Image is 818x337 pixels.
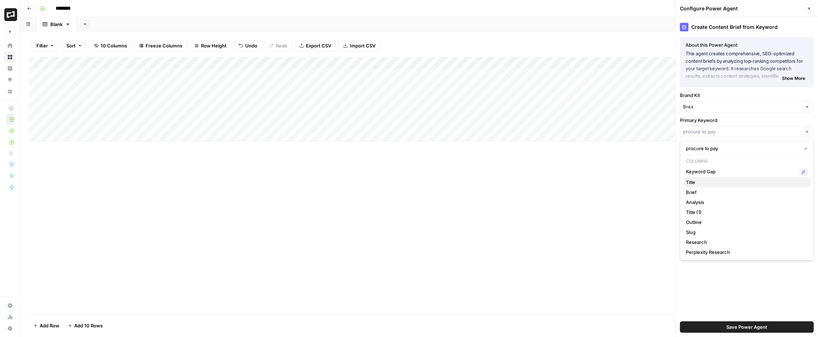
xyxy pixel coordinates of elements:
[64,320,107,331] button: Add 10 Rows
[350,42,375,49] span: Import CSV
[4,300,16,311] a: Settings
[726,323,767,331] span: Save Power Agent
[686,199,805,206] span: Analysis
[686,239,805,246] span: Research
[101,42,127,49] span: 10 Columns
[40,322,59,329] span: Add Row
[686,41,808,48] div: About this Power Agent
[32,40,59,51] button: Filter
[683,103,801,110] input: Brex
[779,74,808,83] button: Show More
[686,179,805,186] span: Title
[4,8,17,21] img: Brex Logo
[686,229,805,236] span: Slug
[62,40,87,51] button: Sort
[90,40,132,51] button: 10 Columns
[686,50,808,80] p: This agent creates comprehensive, SEO-optimized content briefs by analyzing top-ranking competito...
[66,42,76,49] span: Sort
[4,51,16,63] a: Browse
[4,323,16,334] button: Help + Support
[680,23,814,31] div: Create Content Brief from Keyword
[36,17,76,31] a: Blank
[306,42,331,49] span: Export CSV
[680,140,814,147] div: Enter the primary keyword you want this article to rank for.
[50,21,62,28] div: Blank
[680,92,814,99] label: Brand Kit
[29,320,64,331] button: Add Row
[4,40,16,51] a: Home
[4,74,16,86] a: Opportunities
[4,311,16,323] a: Usage
[686,249,805,256] span: Perplexity Research
[245,42,257,49] span: Undo
[686,189,805,196] span: Brief
[146,42,182,49] span: Freeze Columns
[234,40,262,51] button: Undo
[339,40,380,51] button: Import CSV
[686,145,798,152] span: procure to pay
[686,219,805,226] span: Outline
[782,75,805,82] span: Show More
[680,321,814,333] button: Save Power Agent
[190,40,231,51] button: Row Height
[4,6,16,24] button: Workspace: Brex
[686,168,796,175] span: Keyword Gap
[683,128,801,135] input: procure to pay
[74,322,103,329] span: Add 10 Rows
[295,40,336,51] button: Export CSV
[135,40,187,51] button: Freeze Columns
[4,86,16,97] a: Your Data
[680,117,814,124] label: Primary Keyword
[36,42,48,49] span: Filter
[276,42,287,49] span: Redo
[686,209,805,216] span: Title (1)
[265,40,292,51] button: Redo
[683,157,811,166] p: Columns
[4,63,16,74] a: Insights
[201,42,227,49] span: Row Height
